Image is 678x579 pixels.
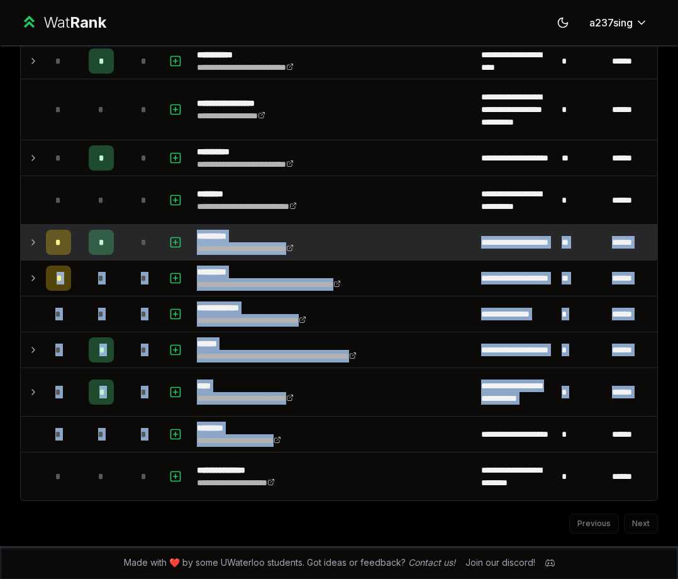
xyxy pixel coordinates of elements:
[43,13,106,33] div: Wat
[70,13,106,31] span: Rank
[20,13,106,33] a: WatRank
[124,556,455,569] span: Made with ❤️ by some UWaterloo students. Got ideas or feedback?
[589,15,633,30] span: a237sing
[579,11,658,34] button: a237sing
[408,557,455,568] a: Contact us!
[465,556,535,569] div: Join our discord!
